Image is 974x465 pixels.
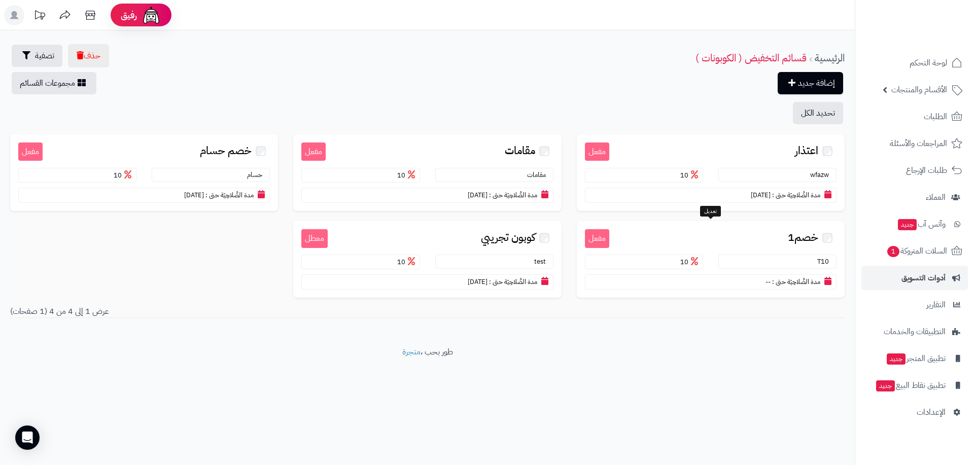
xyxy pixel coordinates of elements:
[184,190,204,200] span: [DATE]
[481,232,535,243] span: كوبون تجريبي
[205,190,254,200] small: مدة الصَّلاحِيَة حتى :
[577,134,845,211] a: مفعل اعتذار wfazw 10 مدة الصَّلاحِيَة حتى : [DATE]
[926,298,946,312] span: التقارير
[397,257,418,267] span: 10
[68,44,109,67] button: حذف
[489,277,537,287] small: مدة الصَّلاحِيَة حتى :
[817,257,834,266] small: T10
[875,378,946,392] span: تطبيق نقاط البيع
[200,145,252,157] span: خصم حسام
[141,5,161,25] img: ai-face.png
[861,158,968,183] a: طلبات الإرجاع
[301,229,328,248] small: معطل
[527,170,551,180] small: مقامات
[695,50,807,65] a: قسائم التخفيض ( الكوبونات )
[886,244,947,258] span: السلات المتروكة
[402,346,421,358] a: متجرة
[890,136,947,151] span: المراجعات والأسئلة
[577,221,845,298] a: مفعل خصم1 T10 10 مدة الصَّلاحِيَة حتى : --
[35,50,54,62] span: تصفية
[861,239,968,263] a: السلات المتروكة1
[293,221,561,298] a: معطل كوبون تجريبي test 10 مدة الصَّلاحِيَة حتى : [DATE]
[489,190,537,200] small: مدة الصَّلاحِيَة حتى :
[795,145,818,157] span: اعتذار
[751,190,771,200] span: [DATE]
[910,56,947,70] span: لوحة التحكم
[680,170,701,180] span: 10
[861,373,968,398] a: تطبيق نقاط البيعجديد
[397,170,418,180] span: 10
[815,50,845,65] a: الرئيسية
[114,170,134,180] span: 10
[861,212,968,236] a: وآتس آبجديد
[861,293,968,317] a: التقارير
[861,104,968,129] a: الطلبات
[898,219,917,230] span: جديد
[700,206,721,217] div: تعديل
[468,277,488,287] span: [DATE]
[121,9,137,21] span: رفيق
[917,405,946,419] span: الإعدادات
[27,5,52,28] a: تحديثات المنصة
[891,83,947,97] span: الأقسام والمنتجات
[810,170,834,180] small: wfazw
[861,346,968,371] a: تطبيق المتجرجديد
[15,425,40,450] div: Open Intercom Messenger
[788,232,818,243] span: خصم1
[12,45,62,67] button: تصفية
[793,102,843,124] button: تحديد الكل
[772,277,820,287] small: مدة الصَّلاحِيَة حتى :
[10,134,278,211] a: مفعل خصم حسام حسام 10 مدة الصَّلاحِيَة حتى : [DATE]
[12,72,96,94] a: مجموعات القسائم
[861,400,968,424] a: الإعدادات
[906,163,947,177] span: طلبات الإرجاع
[905,8,964,29] img: logo-2.png
[3,306,428,317] div: عرض 1 إلى 4 من 4 (1 صفحات)
[926,190,946,204] span: العملاء
[766,277,771,287] span: --
[505,145,535,157] span: مقامات
[861,319,968,344] a: التطبيقات والخدمات
[778,72,843,94] a: إضافة جديد
[468,190,488,200] span: [DATE]
[876,380,895,391] span: جديد
[18,142,43,161] small: مفعل
[884,325,946,339] span: التطبيقات والخدمات
[861,266,968,290] a: أدوات التسويق
[534,257,551,266] small: test
[861,185,968,209] a: العملاء
[293,134,561,211] a: مفعل مقامات مقامات 10 مدة الصَّلاحِيَة حتى : [DATE]
[861,131,968,156] a: المراجعات والأسئلة
[886,351,946,366] span: تطبيق المتجر
[861,51,968,75] a: لوحة التحكم
[887,353,906,365] span: جديد
[924,110,947,124] span: الطلبات
[585,229,609,248] small: مفعل
[301,142,326,161] small: مفعل
[897,217,946,231] span: وآتس آب
[247,170,267,180] small: حسام
[901,271,946,285] span: أدوات التسويق
[680,257,701,267] span: 10
[772,190,820,200] small: مدة الصَّلاحِيَة حتى :
[585,142,609,161] small: مفعل
[887,245,900,258] span: 1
